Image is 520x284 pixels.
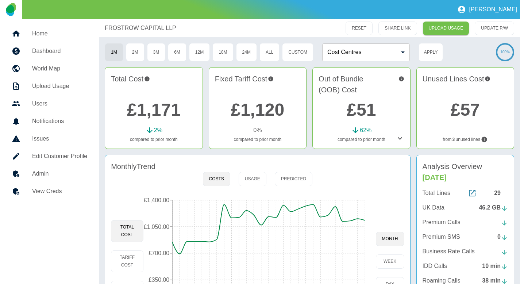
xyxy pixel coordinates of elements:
button: RESET [346,22,373,35]
h5: World Map [32,64,87,73]
button: Custom [282,43,313,61]
tspan: £1,400.00 [144,197,169,203]
button: Usage [239,172,266,186]
button: UPDATE P/W [475,22,514,35]
tspan: £700.00 [149,250,169,256]
div: 0 [497,233,508,241]
a: World Map [6,60,93,77]
a: Premium SMS0 [423,233,508,241]
a: Dashboard [6,42,93,60]
p: Premium SMS [423,233,460,241]
button: Apply [419,43,443,61]
p: Business Rate Calls [423,247,475,256]
button: 1M [105,43,123,61]
a: FROSTROW CAPITAL LLP [105,24,176,32]
span: [DATE] [423,173,447,181]
button: SHARE LINK [378,22,417,35]
button: Total Cost [111,220,143,242]
h5: Home [32,29,87,38]
a: Premium Calls [423,218,508,227]
button: 24M [236,43,257,61]
h5: View Creds [32,187,87,196]
button: 2M [126,43,145,61]
button: 18M [212,43,233,61]
button: 6M [168,43,186,61]
a: Total Lines29 [423,189,508,197]
a: Users [6,95,93,112]
a: Upload Usage [6,77,93,95]
a: IDD Calls10 min [423,262,508,270]
p: IDD Calls [423,262,447,270]
a: Issues [6,130,93,147]
p: Premium Calls [423,218,461,227]
p: Total Lines [423,189,451,197]
button: 12M [189,43,210,61]
button: 3M [147,43,166,61]
a: Home [6,25,93,42]
div: 10 min [482,262,508,270]
h5: Dashboard [32,47,87,55]
text: 100% [500,50,510,54]
button: Predicted [275,172,312,186]
h5: Edit Customer Profile [32,152,87,161]
h4: Analysis Overview [423,161,508,183]
a: Edit Customer Profile [6,147,93,165]
p: UK Data [423,203,444,212]
a: Notifications [6,112,93,130]
div: 29 [494,189,508,197]
a: Business Rate Calls [423,247,508,256]
h5: Issues [32,134,87,143]
button: week [376,254,404,269]
h5: Notifications [32,117,87,126]
a: Admin [6,165,93,183]
p: [PERSON_NAME] [469,6,517,13]
h5: Users [32,99,87,108]
button: All [259,43,280,61]
a: UPLOAD USAGE [423,22,469,35]
h5: Upload Usage [32,82,87,91]
tspan: £1,050.00 [144,224,169,230]
button: Tariff Cost [111,250,143,272]
img: Logo [6,3,16,16]
h4: Monthly Trend [111,161,155,172]
tspan: £350.00 [149,277,169,283]
button: month [376,232,404,246]
button: [PERSON_NAME] [454,2,520,17]
h5: Admin [32,169,87,178]
div: 46.2 GB [479,203,508,212]
button: Costs [203,172,230,186]
a: View Creds [6,183,93,200]
a: UK Data46.2 GB [423,203,508,212]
